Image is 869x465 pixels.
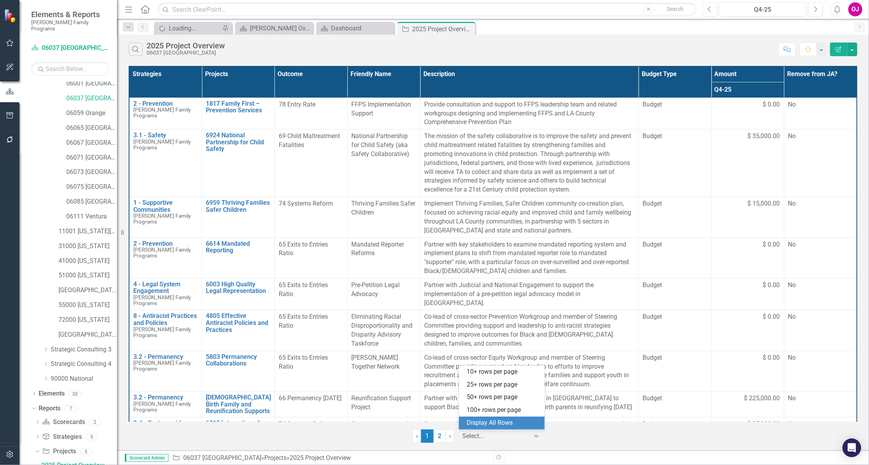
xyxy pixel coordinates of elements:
[347,130,420,197] td: Double-Click to Edit
[206,353,271,367] a: 5803 Permanency Collaborations
[352,281,400,298] span: Pre-Petition Legal Advocacy
[279,101,315,108] span: 78 Entry Rate
[788,241,796,248] span: No
[51,360,117,369] a: Strategic Consulting 4
[66,79,117,88] a: 06001 [GEOGRAPHIC_DATA]
[420,98,639,130] td: Double-Click to Edit
[202,278,275,310] td: Double-Click to Edit Right Click for Context Menu
[711,197,784,238] td: Double-Click to Edit
[66,197,117,206] a: 06085 [GEOGRAPHIC_DATA][PERSON_NAME]
[133,100,198,107] a: 2 - Prevention
[784,278,857,310] td: Double-Click to Edit
[642,353,707,362] span: Budget
[352,101,411,117] span: FFPS Implementation Support
[449,432,451,440] span: ›
[274,98,347,130] td: Double-Click to Edit
[64,405,77,412] div: 7
[424,240,634,276] p: Partner with key stakeholders to examine mandated reporting system and implement plans to shift f...
[147,50,225,56] div: 06037 [GEOGRAPHIC_DATA]
[290,454,351,461] div: 2025 Project Overview
[467,393,540,402] div: 50+ rows per page
[279,200,333,207] span: 74 Systems Reform
[133,138,191,151] span: [PERSON_NAME] Family Programs
[639,392,711,417] td: Double-Click to Edit
[711,417,784,449] td: Double-Click to Edit
[51,374,117,383] a: 90000 National
[58,301,117,310] a: 55000 [US_STATE]
[58,257,117,266] a: 41000 [US_STATE]
[347,417,420,449] td: Double-Click to Edit
[129,351,202,391] td: Double-Click to Edit Right Click for Context Menu
[642,281,707,290] span: Budget
[788,420,796,428] span: No
[467,406,540,415] div: 100+ rows per page
[784,310,857,351] td: Double-Click to Edit
[784,197,857,238] td: Double-Click to Edit
[31,19,109,32] small: [PERSON_NAME] Family Programs
[711,130,784,197] td: Double-Click to Edit
[347,310,420,351] td: Double-Click to Edit
[424,353,634,389] p: Co-lead of cross-sector Equity Workgroup and member of Steering Committee providing support and l...
[467,367,540,376] div: 10+ rows per page
[156,23,220,33] a: Loading...
[848,2,862,16] div: OJ
[129,278,202,310] td: Double-Click to Edit Right Click for Context Menu
[58,242,117,251] a: 31000 [US_STATE]
[42,433,81,442] a: Strategies
[788,354,796,361] span: No
[274,130,347,197] td: Double-Click to Edit
[66,183,117,192] a: 06075 [GEOGRAPHIC_DATA]
[420,278,639,310] td: Double-Click to Edit
[352,241,404,257] span: Mandated Reporter Reforms
[279,420,333,428] span: 74 Systems Reform
[784,351,857,391] td: Double-Click to Edit
[424,312,634,348] p: Co-lead of cross-sector Prevention Workgroup and member of Steering Committee providing support a...
[66,168,117,177] a: 06073 [GEOGRAPHIC_DATA]
[133,213,191,225] span: [PERSON_NAME] Family Programs
[763,312,780,321] span: $ 0.00
[86,433,98,440] div: 0
[352,313,413,347] span: Eliminating Racial Disproportionality and Disparity Advisory Taskforce
[279,354,328,370] span: 65 Exits to Entries Ratio
[133,247,191,259] span: [PERSON_NAME] Family Programs
[420,392,639,417] td: Double-Click to Edit
[66,109,117,118] a: 06059 Orange
[202,417,275,449] td: Double-Click to Edit Right Click for Context Menu
[69,390,81,397] div: 30
[420,417,639,449] td: Double-Click to Edit
[58,227,117,236] a: 11001 [US_STATE][GEOGRAPHIC_DATA]
[274,310,347,351] td: Double-Click to Edit
[347,278,420,310] td: Double-Click to Edit
[347,98,420,130] td: Double-Click to Edit
[763,240,780,249] span: $ 0.00
[352,200,416,216] span: Thriving Families Safer Children
[202,392,275,417] td: Double-Click to Edit Right Click for Context Menu
[352,132,410,158] span: National Partnership for Child Safety (aka Safety Collaborative)
[420,197,639,238] td: Double-Click to Edit
[133,281,198,295] a: 4 - Legal System Engagement
[133,420,198,433] a: 3.4 - System-wide Improvements
[711,392,784,417] td: Double-Click to Edit
[784,417,857,449] td: Double-Click to Edit
[66,94,117,103] a: 06037 [GEOGRAPHIC_DATA]
[58,271,117,280] a: 51000 [US_STATE]
[274,417,347,449] td: Double-Click to Edit
[424,420,634,447] p: Support and coach individuals with lived expertise and community members in co-leading oversight ...
[642,394,707,403] span: Budget
[331,23,392,33] div: Dashboard
[279,132,340,149] span: 69 Child Maltreatment Fatalities
[467,419,540,428] div: Display All Rows
[129,417,202,449] td: Double-Click to Edit Right Click for Context Menu
[169,23,220,33] div: Loading...
[133,394,198,401] a: 3.2 - Permanency
[639,98,711,130] td: Double-Click to Edit
[416,432,418,440] span: ‹
[206,199,271,213] a: 6959 Thriving Families Safer Children
[274,351,347,391] td: Double-Click to Edit
[347,351,420,391] td: Double-Click to Edit
[642,240,707,249] span: Budget
[172,454,487,463] div: » »
[133,401,191,413] span: [PERSON_NAME] Family Programs
[58,286,117,295] a: [GEOGRAPHIC_DATA][US_STATE]
[639,130,711,197] td: Double-Click to Edit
